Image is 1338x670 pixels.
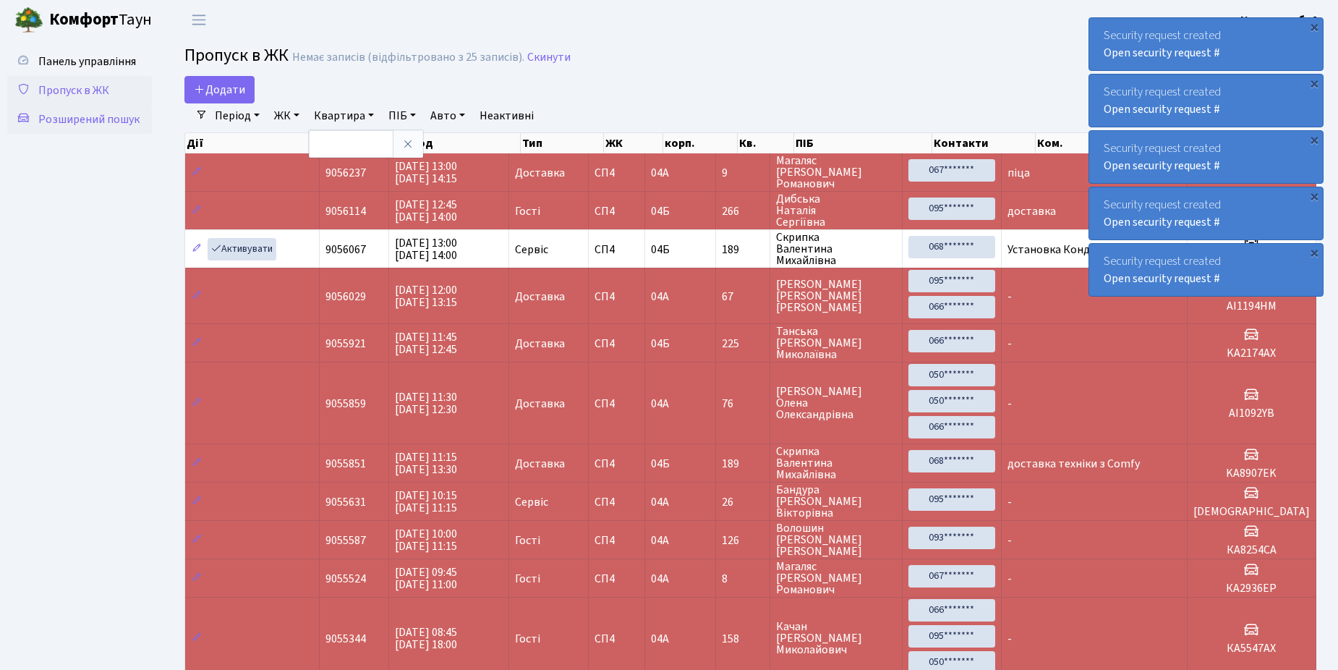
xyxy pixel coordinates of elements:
span: 9055851 [325,456,366,472]
div: × [1307,245,1321,260]
span: Скрипка Валентина Михайлівна [776,446,895,480]
span: 04Б [651,242,670,258]
span: - [1007,631,1012,647]
span: 26 [722,496,764,508]
span: Панель управління [38,54,136,69]
span: 9056237 [325,165,366,181]
a: Open security request # [1104,158,1220,174]
span: [DATE] 10:00 [DATE] 11:15 [395,526,457,554]
a: Авто [425,103,471,128]
span: 126 [722,535,764,546]
a: ПІБ [383,103,422,128]
span: Гості [515,205,540,217]
span: [PERSON_NAME] [PERSON_NAME] [PERSON_NAME] [776,279,895,313]
th: Тип [521,133,603,153]
span: - [1007,571,1012,587]
span: 04Б [651,456,670,472]
span: піца [1007,165,1030,181]
span: Доставка [515,291,565,302]
h5: АІ1092YB [1193,407,1310,420]
span: СП4 [595,244,639,255]
h5: KA8907EK [1193,467,1310,480]
span: - [1007,396,1012,412]
a: Open security request # [1104,101,1220,117]
b: Консьєрж б. 4. [1240,12,1321,28]
span: 04А [651,396,669,412]
span: Установка Кондиціонеру [1007,242,1137,258]
span: 189 [722,244,764,255]
th: ЖК [604,133,664,153]
div: Security request created [1089,131,1323,183]
span: 158 [722,633,764,645]
a: Неактивні [474,103,540,128]
span: Магаляс [PERSON_NAME] Романович [776,155,895,190]
span: [DATE] 13:00 [DATE] 14:00 [395,235,457,263]
span: 67 [722,291,764,302]
span: 04А [651,631,669,647]
span: Гості [515,573,540,585]
span: Доставка [515,338,565,349]
span: 9 [722,167,764,179]
th: корп. [663,133,737,153]
span: СП4 [595,398,639,410]
span: 9055587 [325,533,366,548]
span: - [1007,533,1012,548]
span: Гості [515,535,540,546]
a: Open security request # [1104,271,1220,287]
span: СП4 [595,633,639,645]
span: [DATE] 11:45 [DATE] 12:45 [395,329,457,357]
th: Дії [185,133,320,153]
span: Скрипка Валентина Михайлівна [776,232,895,266]
span: 9055344 [325,631,366,647]
span: Волошин [PERSON_NAME] [PERSON_NAME] [776,522,895,557]
div: Немає записів (відфільтровано з 25 записів). [292,51,524,64]
span: 9056067 [325,242,366,258]
span: Пропуск в ЖК [38,82,109,98]
span: СП4 [595,291,639,302]
span: 04А [651,494,669,510]
h5: [DEMOGRAPHIC_DATA] [1193,505,1310,519]
h5: KA2174AX [1193,347,1310,360]
span: СП4 [595,496,639,508]
span: СП4 [595,338,639,349]
span: Магаляс [PERSON_NAME] Романович [776,561,895,595]
th: Кв. [738,133,794,153]
span: Гості [515,633,540,645]
button: Переключити навігацію [181,8,217,32]
span: 04Б [651,203,670,219]
a: Квартира [308,103,380,128]
span: доставка техніки з Comfy [1007,456,1140,472]
h5: КА5547АХ [1193,642,1310,656]
span: 9055524 [325,571,366,587]
div: Security request created [1089,75,1323,127]
b: Комфорт [49,8,119,31]
span: Дибська Наталія Сергіївна [776,193,895,228]
div: × [1307,76,1321,90]
span: Додати [194,82,245,98]
span: Качан [PERSON_NAME] Миколайович [776,621,895,656]
span: СП4 [595,205,639,217]
span: [DATE] 12:45 [DATE] 14:00 [395,197,457,225]
span: Доставка [515,458,565,470]
span: [DATE] 10:15 [DATE] 11:15 [395,488,457,516]
span: Сервіс [515,496,548,508]
a: Період [209,103,265,128]
div: Security request created [1089,187,1323,239]
span: Сервіс [515,244,548,255]
span: [DATE] 08:45 [DATE] 18:00 [395,624,457,653]
span: Доставка [515,398,565,410]
span: СП4 [595,535,639,546]
span: [DATE] 13:00 [DATE] 14:15 [395,158,457,187]
h5: АІ1194НМ [1193,300,1310,313]
a: Розширений пошук [7,105,152,134]
span: Розширений пошук [38,111,140,127]
th: Ком. [1036,133,1230,153]
span: - [1007,289,1012,305]
span: 189 [722,458,764,470]
span: 04А [651,289,669,305]
div: Security request created [1089,18,1323,70]
span: [DATE] 12:00 [DATE] 13:15 [395,282,457,310]
span: доставка [1007,203,1056,219]
img: logo.png [14,6,43,35]
span: 04А [651,165,669,181]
